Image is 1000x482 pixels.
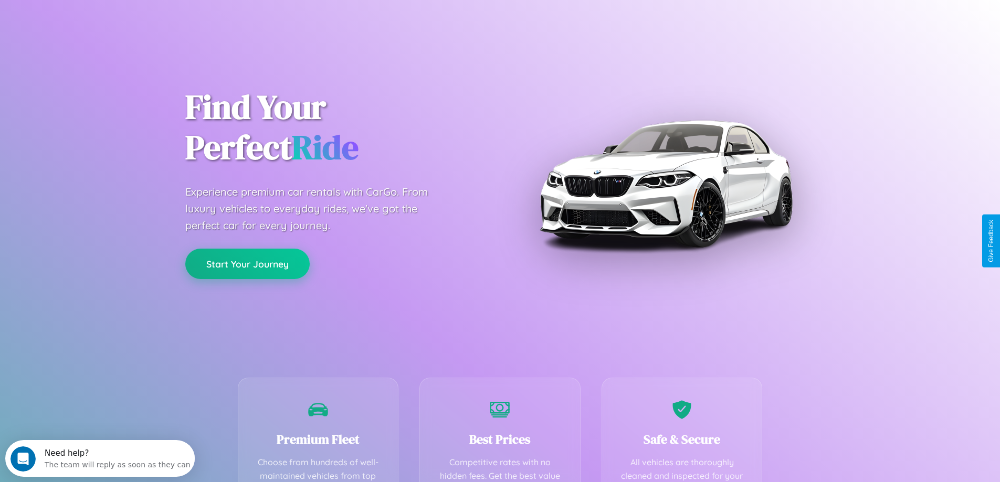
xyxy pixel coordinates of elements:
div: Give Feedback [987,220,995,262]
img: Premium BMW car rental vehicle [534,52,797,315]
h3: Safe & Secure [618,431,746,448]
p: Experience premium car rentals with CarGo. From luxury vehicles to everyday rides, we've got the ... [185,184,448,234]
h3: Premium Fleet [254,431,383,448]
h3: Best Prices [436,431,564,448]
div: The team will reply as soon as they can [39,17,185,28]
div: Need help? [39,9,185,17]
button: Start Your Journey [185,249,310,279]
iframe: Intercom live chat discovery launcher [5,440,195,477]
span: Ride [292,124,359,170]
div: Open Intercom Messenger [4,4,195,33]
iframe: Intercom live chat [10,446,36,472]
h1: Find Your Perfect [185,87,485,168]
